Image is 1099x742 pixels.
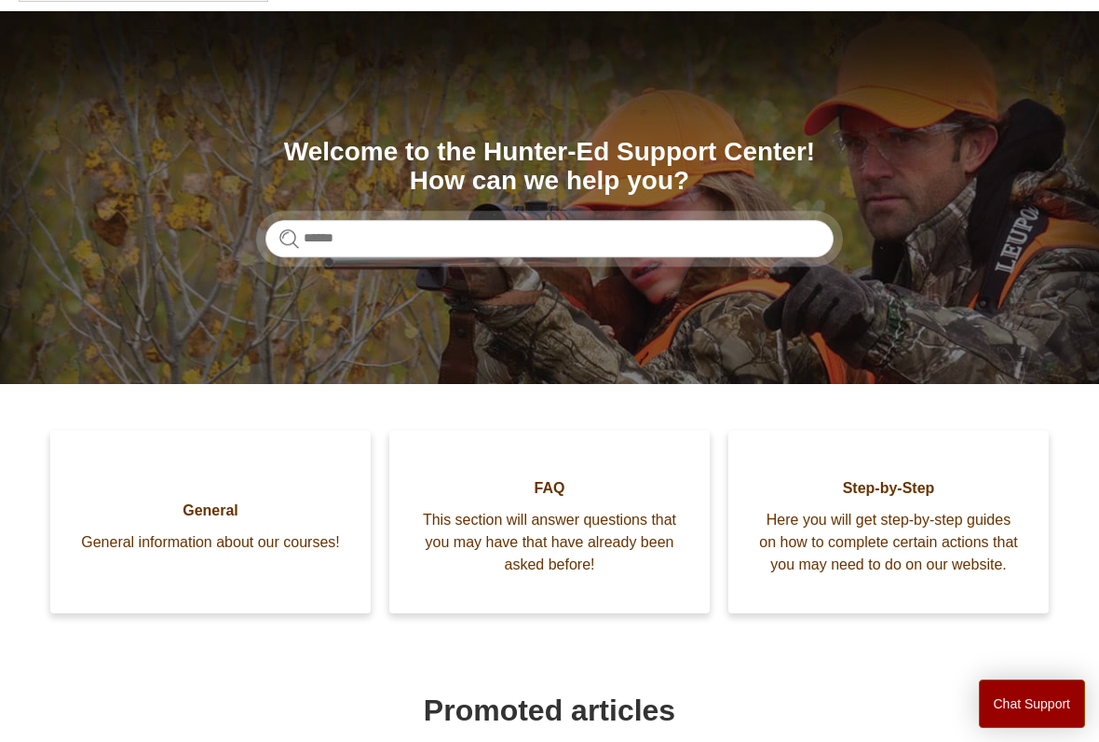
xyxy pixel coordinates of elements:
h1: Promoted articles [55,688,1044,733]
h1: Welcome to the Hunter-Ed Support Center! How can we help you? [265,138,834,196]
span: General information about our courses! [78,531,343,554]
button: Chat Support [979,680,1086,728]
span: General [78,500,343,522]
input: Search [265,220,834,257]
a: FAQ This section will answer questions that you may have that have already been asked before! [389,431,710,613]
a: General General information about our courses! [50,431,371,613]
span: Step-by-Step [756,477,1021,500]
a: Step-by-Step Here you will get step-by-step guides on how to complete certain actions that you ma... [728,431,1049,613]
span: FAQ [417,477,682,500]
span: Here you will get step-by-step guides on how to complete certain actions that you may need to do ... [756,509,1021,576]
span: This section will answer questions that you may have that have already been asked before! [417,509,682,576]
